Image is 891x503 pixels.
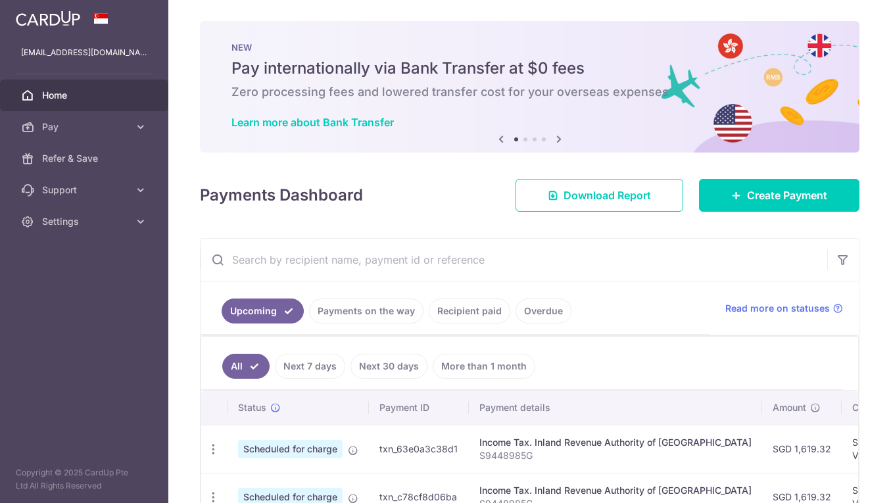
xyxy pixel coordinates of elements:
p: S9448985G [479,449,752,462]
td: SGD 1,619.32 [762,425,842,473]
img: Bank transfer banner [200,21,859,153]
a: Overdue [516,299,571,323]
span: Refer & Save [42,152,129,165]
td: txn_63e0a3c38d1 [369,425,469,473]
span: Scheduled for charge [238,440,343,458]
th: Payment details [469,391,762,425]
span: Status [238,401,266,414]
div: Income Tax. Inland Revenue Authority of [GEOGRAPHIC_DATA] [479,484,752,497]
span: Home [42,89,129,102]
span: Read more on statuses [725,302,830,315]
span: Download Report [564,187,651,203]
a: All [222,354,270,379]
a: Download Report [516,179,683,212]
h4: Payments Dashboard [200,183,363,207]
img: CardUp [16,11,80,26]
a: Read more on statuses [725,302,843,315]
span: Support [42,183,129,197]
div: Income Tax. Inland Revenue Authority of [GEOGRAPHIC_DATA] [479,436,752,449]
span: Settings [42,215,129,228]
a: More than 1 month [433,354,535,379]
span: Pay [42,120,129,133]
p: NEW [231,42,828,53]
a: Payments on the way [309,299,423,323]
h5: Pay internationally via Bank Transfer at $0 fees [231,58,828,79]
input: Search by recipient name, payment id or reference [201,239,827,281]
p: [EMAIL_ADDRESS][DOMAIN_NAME] [21,46,147,59]
a: Learn more about Bank Transfer [231,116,394,129]
a: Next 7 days [275,354,345,379]
a: Next 30 days [350,354,427,379]
span: Create Payment [747,187,827,203]
th: Payment ID [369,391,469,425]
a: Upcoming [222,299,304,323]
a: Recipient paid [429,299,510,323]
span: Amount [773,401,806,414]
a: Create Payment [699,179,859,212]
h6: Zero processing fees and lowered transfer cost for your overseas expenses [231,84,828,100]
